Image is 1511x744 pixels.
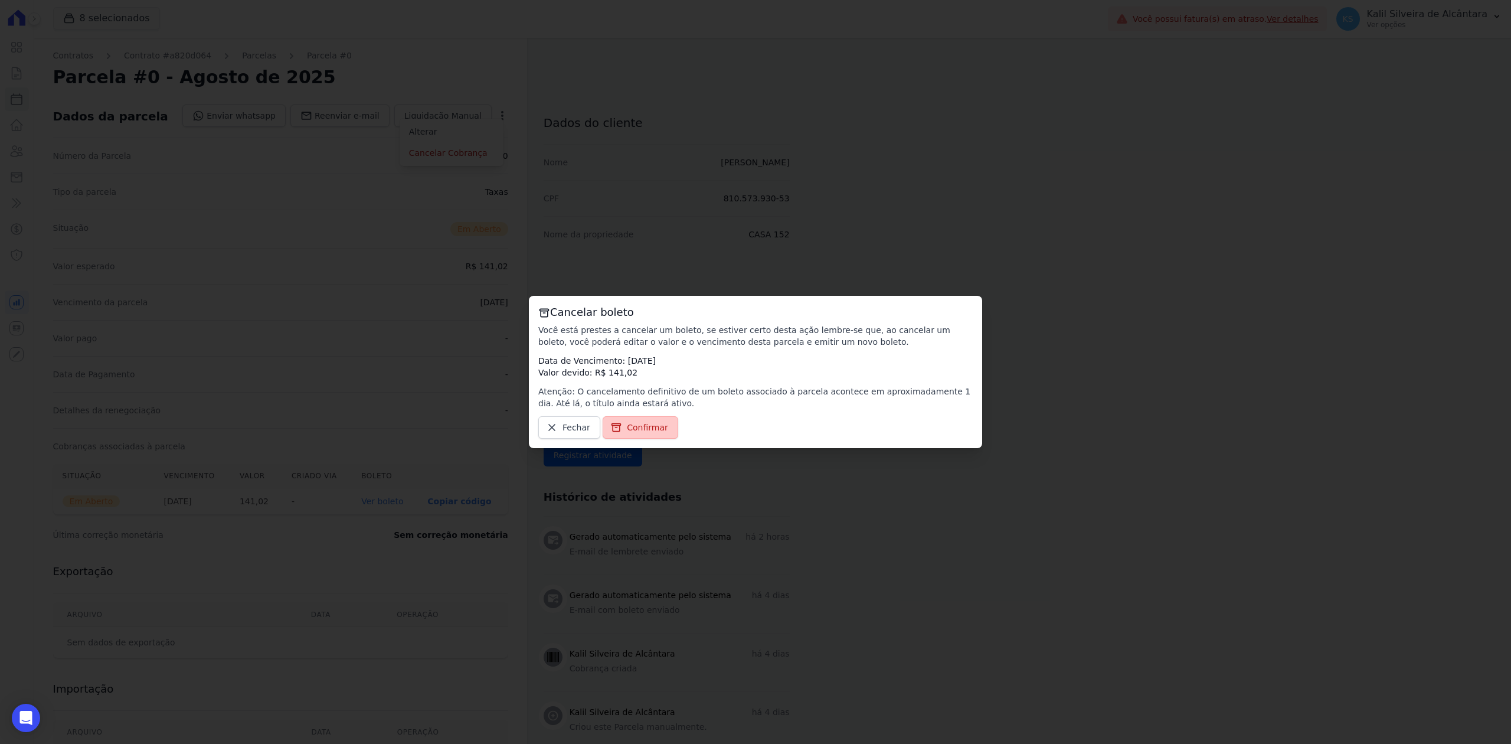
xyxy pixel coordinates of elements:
p: Você está prestes a cancelar um boleto, se estiver certo desta ação lembre-se que, ao cancelar um... [538,324,973,348]
p: Atenção: O cancelamento definitivo de um boleto associado à parcela acontece em aproximadamente 1... [538,386,973,409]
h3: Cancelar boleto [538,305,973,319]
p: Data de Vencimento: [DATE] Valor devido: R$ 141,02 [538,355,973,378]
span: Confirmar [627,422,668,433]
a: Fechar [538,416,600,439]
a: Confirmar [603,416,678,439]
span: Fechar [562,422,590,433]
div: Open Intercom Messenger [12,704,40,732]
